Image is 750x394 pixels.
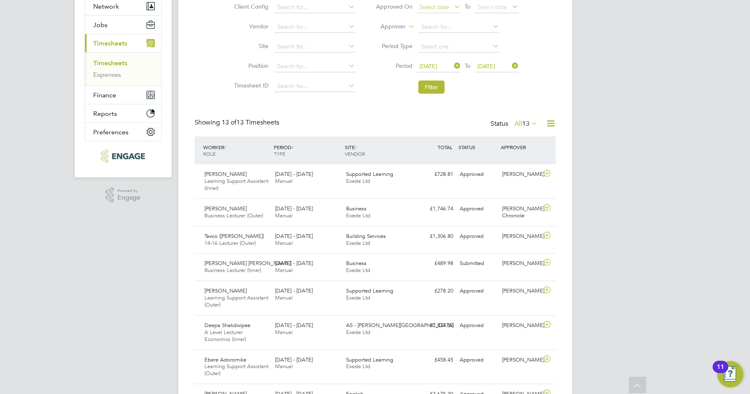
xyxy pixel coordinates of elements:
[275,267,293,274] span: Manual
[717,361,743,387] button: Open Resource Center, 11 new notifications
[274,41,355,53] input: Search for...
[456,230,499,243] div: Approved
[275,287,313,294] span: [DATE] - [DATE]
[195,118,281,127] div: Showing
[376,62,413,69] label: Period
[204,329,246,343] span: A Level Lecturer Economics (Inner)
[204,240,256,247] span: 14-16 Lecturer (Outer)
[275,260,313,267] span: [DATE] - [DATE]
[274,21,355,33] input: Search for...
[274,81,355,92] input: Search for...
[85,16,161,34] button: Jobs
[232,62,268,69] label: Position
[232,42,268,50] label: Site
[499,284,541,298] div: [PERSON_NAME]
[418,41,499,53] input: Select one
[462,60,473,71] span: To
[462,1,473,12] span: To
[85,123,161,141] button: Preferences
[275,177,293,184] span: Manual
[456,353,499,367] div: Approved
[232,23,268,30] label: Vendor
[204,287,247,294] span: [PERSON_NAME]
[93,91,116,99] span: Finance
[232,82,268,89] label: Timesheet ID
[93,71,121,78] a: Expenses
[491,118,539,130] div: Status
[275,240,293,247] span: Manual
[346,177,370,184] span: Exede Ltd
[456,284,499,298] div: Approved
[85,86,161,104] button: Finance
[93,39,127,47] span: Timesheets
[369,23,406,31] label: Approver
[204,233,264,240] span: Tawio ([PERSON_NAME])
[414,353,456,367] div: £458.45
[93,21,108,29] span: Jobs
[499,202,541,223] div: [PERSON_NAME] Chronicle
[274,150,285,157] span: TYPE
[418,81,445,94] button: Filter
[346,294,370,301] span: Exede Ltd
[414,284,456,298] div: £278.20
[274,2,355,13] input: Search for...
[346,205,367,212] span: Business
[376,3,413,10] label: Approved On
[204,356,246,363] span: Ebere Adoromike
[275,356,313,363] span: [DATE] - [DATE]
[456,257,499,270] div: Submitted
[522,120,530,128] span: 13
[275,363,293,370] span: Manual
[345,150,365,157] span: VENDOR
[414,257,456,270] div: £489.98
[456,168,499,181] div: Approved
[499,230,541,243] div: [PERSON_NAME]
[275,233,313,240] span: [DATE] - [DATE]
[456,319,499,332] div: Approved
[355,144,356,150] span: /
[346,260,367,267] span: Business
[414,202,456,216] div: £1,746.74
[272,140,343,161] div: PERIOD
[343,140,414,161] div: SITE
[291,144,293,150] span: /
[101,150,145,163] img: xede-logo-retina.png
[275,212,293,219] span: Manual
[222,118,236,127] span: 13 of
[204,177,268,191] span: Learning Support Assistant (Inner)
[499,140,541,154] div: APPROVER
[376,42,413,50] label: Period Type
[204,205,247,212] span: [PERSON_NAME]
[456,202,499,216] div: Approved
[346,212,370,219] span: Exede Ltd
[414,319,456,332] div: £1,837.50
[477,62,495,70] span: [DATE]
[499,168,541,181] div: [PERSON_NAME]
[204,212,263,219] span: Business Lecturer (Outer)
[717,367,724,378] div: 11
[346,233,386,240] span: Building Services
[93,59,127,67] a: Timesheets
[106,187,140,203] a: Powered byEngage
[204,267,261,274] span: Business Lecturer (Inner)
[514,120,538,128] label: All
[85,150,162,163] a: Go to home page
[346,329,370,336] span: Exede Ltd
[85,52,161,85] div: Timesheets
[275,329,293,336] span: Manual
[499,319,541,332] div: [PERSON_NAME]
[420,62,437,70] span: [DATE]
[414,230,456,243] div: £1,306.80
[275,322,313,329] span: [DATE] - [DATE]
[224,144,226,150] span: /
[346,356,393,363] span: Supported Learning
[203,150,216,157] span: ROLE
[420,3,449,11] span: Select date
[85,34,161,52] button: Timesheets
[346,322,454,329] span: AS - [PERSON_NAME][GEOGRAPHIC_DATA]
[93,128,128,136] span: Preferences
[93,110,117,118] span: Reports
[201,140,272,161] div: WORKER
[499,353,541,367] div: [PERSON_NAME]
[204,322,250,329] span: Deepa Shakdwipee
